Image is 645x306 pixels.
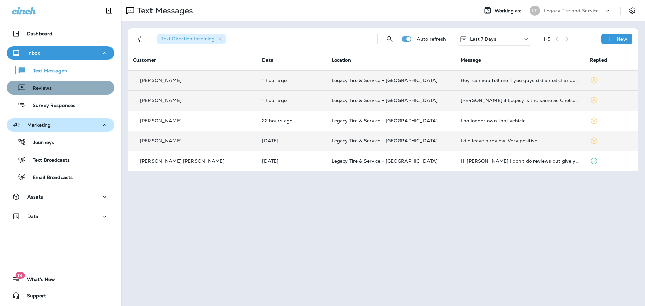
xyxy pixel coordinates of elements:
div: Hey, can you tell me if you guys did an oil change on my car or just the tires? [461,78,579,83]
span: Replied [590,57,607,63]
p: Data [27,214,39,219]
button: Text Messages [7,63,114,77]
div: Hi Brandon I don't do reviews but give y'all glowing reports via word of mouth. Am in DC for the ... [461,158,579,164]
button: Reviews [7,81,114,95]
button: Assets [7,190,114,204]
p: [PERSON_NAME] [140,118,182,123]
p: Assets [27,194,43,200]
p: Auto refresh [417,36,446,42]
span: Legacy Tire & Service - [GEOGRAPHIC_DATA] [332,138,438,144]
div: LT [530,6,540,16]
p: Last 7 Days [470,36,497,42]
span: Message [461,57,481,63]
p: Reviews [26,85,52,92]
button: Data [7,210,114,223]
span: Location [332,57,351,63]
div: I no longer own that vehicle [461,118,579,123]
button: Filters [133,32,146,46]
p: Marketing [27,122,51,128]
p: [PERSON_NAME] [140,98,182,103]
p: Aug 28, 2025 09:02 PM [262,158,320,164]
p: New [617,36,627,42]
button: Support [7,289,114,302]
button: Survey Responses [7,98,114,112]
p: [PERSON_NAME] [PERSON_NAME] [140,158,225,164]
p: Legacy Tire and Service [544,8,599,13]
p: [PERSON_NAME] [140,78,182,83]
p: Sep 4, 2025 08:17 AM [262,78,320,83]
button: Search Messages [383,32,396,46]
div: I did leave a review. Very positive. [461,138,579,143]
p: Sep 2, 2025 08:10 AM [262,138,320,143]
span: What's New [20,277,55,285]
div: Zach if Legacy is the same as Chelsea Tire Pro's, I already did. Thanks! [461,98,579,103]
p: Text Messages [134,6,193,16]
p: Email Broadcasts [26,175,73,181]
span: Legacy Tire & Service - [GEOGRAPHIC_DATA] [332,158,438,164]
button: Journeys [7,135,114,149]
p: [PERSON_NAME] [140,138,182,143]
p: Inbox [27,50,40,56]
span: Legacy Tire & Service - [GEOGRAPHIC_DATA] [332,97,438,103]
span: Legacy Tire & Service - [GEOGRAPHIC_DATA] [332,118,438,124]
span: Working as: [494,8,523,14]
p: Sep 4, 2025 08:08 AM [262,98,320,103]
p: Text Broadcasts [26,157,70,164]
button: Inbox [7,46,114,60]
button: Settings [626,5,638,17]
button: Text Broadcasts [7,152,114,167]
span: Date [262,57,273,63]
p: Sep 3, 2025 11:00 AM [262,118,320,123]
p: Text Messages [26,68,67,74]
div: 1 - 5 [543,36,550,42]
p: Survey Responses [26,103,75,109]
span: Legacy Tire & Service - [GEOGRAPHIC_DATA] [332,77,438,83]
button: Dashboard [7,27,114,40]
p: Journeys [26,140,54,146]
span: Support [20,293,46,301]
button: Email Broadcasts [7,170,114,184]
p: Dashboard [27,31,52,36]
span: Customer [133,57,156,63]
div: Text Direction:Incoming [157,34,226,44]
span: 19 [15,272,25,279]
span: Text Direction : Incoming [161,36,215,42]
button: Marketing [7,118,114,132]
button: 19What's New [7,273,114,286]
button: Collapse Sidebar [100,4,119,17]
